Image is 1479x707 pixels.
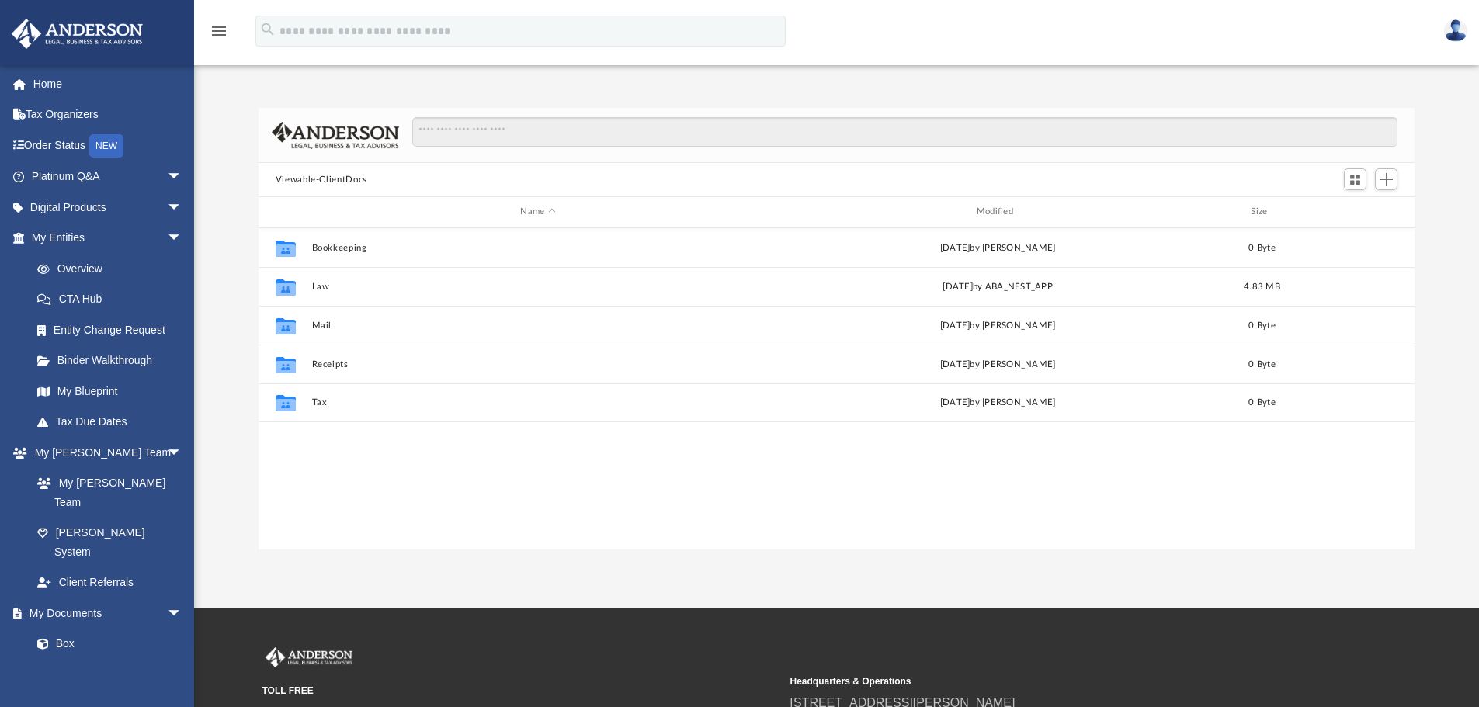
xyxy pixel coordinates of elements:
small: TOLL FREE [262,684,779,698]
a: Tax Due Dates [22,407,206,438]
a: My [PERSON_NAME] Teamarrow_drop_down [11,437,198,468]
small: Headquarters & Operations [790,674,1307,688]
div: by ABA_NEST_APP [771,279,1224,293]
div: id [1300,205,1408,219]
span: 4.83 MB [1244,282,1280,290]
a: Box [22,629,190,660]
a: Platinum Q&Aarrow_drop_down [11,161,206,192]
span: arrow_drop_down [167,223,198,255]
a: My Documentsarrow_drop_down [11,598,198,629]
i: menu [210,22,228,40]
a: Digital Productsarrow_drop_down [11,192,206,223]
img: Anderson Advisors Platinum Portal [262,647,356,667]
a: Tax Organizers [11,99,206,130]
img: Anderson Advisors Platinum Portal [7,19,148,49]
button: Law [311,282,764,292]
a: My Blueprint [22,376,198,407]
button: Mail [311,321,764,331]
a: [PERSON_NAME] System [22,518,198,567]
a: menu [210,29,228,40]
span: 0 Byte [1248,398,1276,407]
button: Viewable-ClientDocs [276,173,367,187]
a: My [PERSON_NAME] Team [22,468,190,518]
button: Tax [311,397,764,407]
i: search [259,21,276,38]
button: Add [1375,168,1398,190]
span: arrow_drop_down [167,598,198,629]
a: Binder Walkthrough [22,345,206,376]
div: [DATE] by [PERSON_NAME] [771,318,1224,332]
a: Client Referrals [22,567,198,598]
div: Name [311,205,764,219]
span: 0 Byte [1248,359,1276,368]
span: 0 Byte [1248,243,1276,251]
span: arrow_drop_down [167,192,198,224]
button: Bookkeeping [311,243,764,253]
a: Home [11,68,206,99]
div: NEW [89,134,123,158]
span: [DATE] [943,282,973,290]
div: [DATE] by [PERSON_NAME] [771,357,1224,371]
div: Size [1231,205,1293,219]
div: [DATE] by [PERSON_NAME] [771,241,1224,255]
button: Switch to Grid View [1344,168,1367,190]
a: CTA Hub [22,284,206,315]
div: Modified [771,205,1224,219]
div: grid [259,228,1415,549]
span: arrow_drop_down [167,161,198,193]
input: Search files and folders [412,117,1397,147]
div: id [266,205,304,219]
span: 0 Byte [1248,321,1276,329]
a: Overview [22,253,206,284]
img: User Pic [1444,19,1467,42]
span: arrow_drop_down [167,437,198,469]
a: My Entitiesarrow_drop_down [11,223,206,254]
a: Entity Change Request [22,314,206,345]
div: [DATE] by [PERSON_NAME] [771,396,1224,410]
a: Order StatusNEW [11,130,206,161]
button: Receipts [311,359,764,369]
